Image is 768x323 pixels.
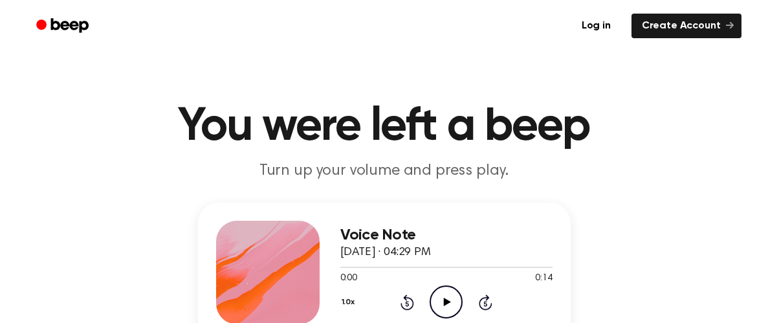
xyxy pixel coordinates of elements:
a: Log in [569,11,624,41]
h3: Voice Note [340,227,553,244]
button: 1.0x [340,291,360,313]
span: 0:14 [535,272,552,285]
span: 0:00 [340,272,357,285]
a: Beep [27,14,100,39]
p: Turn up your volume and press play. [136,161,633,182]
a: Create Account [631,14,741,38]
h1: You were left a beep [53,104,716,150]
span: [DATE] · 04:29 PM [340,247,431,258]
